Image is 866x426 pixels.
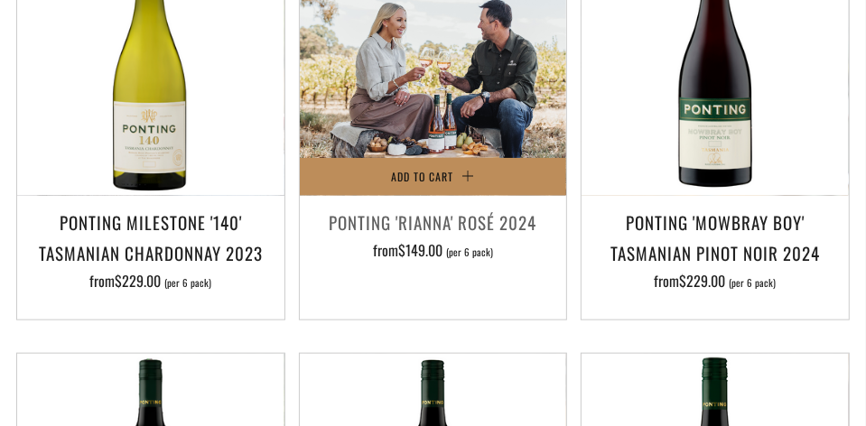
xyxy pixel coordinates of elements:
[89,270,211,292] span: from
[680,270,726,292] span: $229.00
[300,158,567,196] button: Add to Cart
[398,239,442,261] span: $149.00
[582,207,849,297] a: Ponting 'Mowbray Boy' Tasmanian Pinot Noir 2024 from$229.00 (per 6 pack)
[26,207,275,268] h3: Ponting Milestone '140' Tasmanian Chardonnay 2023
[115,270,161,292] span: $229.00
[446,247,493,257] span: (per 6 pack)
[164,278,211,288] span: (per 6 pack)
[655,270,777,292] span: from
[300,207,567,297] a: Ponting 'Rianna' Rosé 2024 from$149.00 (per 6 pack)
[17,207,284,297] a: Ponting Milestone '140' Tasmanian Chardonnay 2023 from$229.00 (per 6 pack)
[373,239,493,261] span: from
[730,278,777,288] span: (per 6 pack)
[309,207,558,237] h3: Ponting 'Rianna' Rosé 2024
[391,169,453,184] span: Add to Cart
[591,207,840,268] h3: Ponting 'Mowbray Boy' Tasmanian Pinot Noir 2024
